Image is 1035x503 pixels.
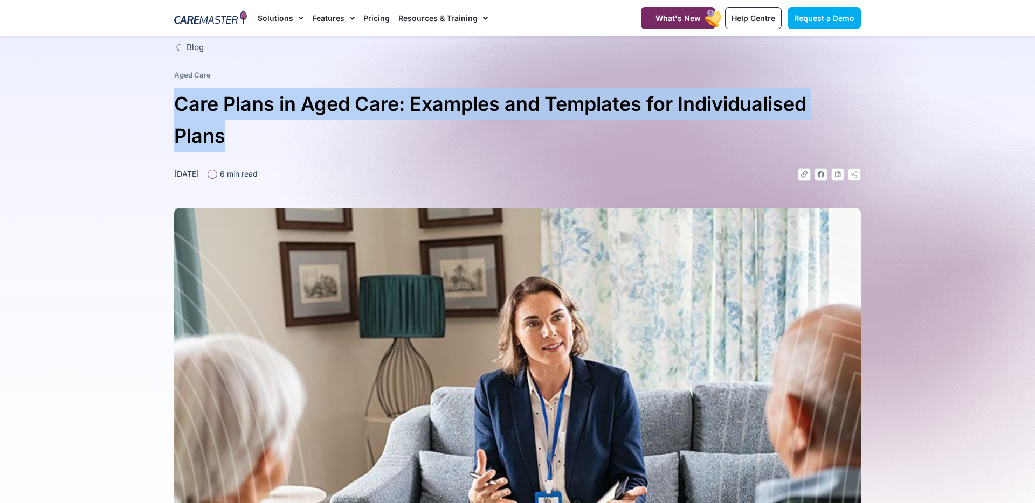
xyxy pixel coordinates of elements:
span: What's New [655,13,701,23]
time: [DATE] [174,169,199,178]
span: Blog [184,41,204,54]
a: What's New [641,7,715,29]
span: Request a Demo [794,13,854,23]
span: Help Centre [732,13,775,23]
h1: Care Plans in Aged Care: Examples and Templates for Individualised Plans [174,88,861,152]
a: Help Centre [725,7,782,29]
span: 6 min read [217,168,258,179]
a: Aged Care [174,71,211,79]
a: Request a Demo [788,7,861,29]
img: CareMaster Logo [174,10,247,26]
a: Blog [174,41,861,54]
